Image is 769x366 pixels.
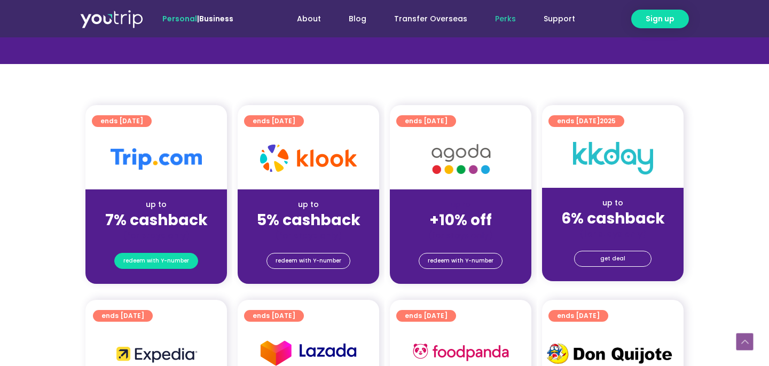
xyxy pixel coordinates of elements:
[530,9,589,29] a: Support
[105,210,208,230] strong: 7% cashback
[276,253,341,268] span: redeem with Y-number
[429,210,492,230] strong: +10% off
[246,230,371,241] div: (for stays only)
[398,230,523,241] div: (for stays only)
[451,199,470,210] span: up to
[123,253,189,268] span: redeem with Y-number
[557,115,616,127] span: ends [DATE]
[244,115,304,127] a: ends [DATE]
[561,208,665,229] strong: 6% cashback
[396,310,456,322] a: ends [DATE]
[428,253,493,268] span: redeem with Y-number
[92,115,152,127] a: ends [DATE]
[253,310,295,322] span: ends [DATE]
[162,13,233,24] span: |
[100,115,143,127] span: ends [DATE]
[551,197,675,209] div: up to
[101,310,144,322] span: ends [DATE]
[551,228,675,240] div: (for stays only)
[481,9,530,29] a: Perks
[257,210,360,230] strong: 5% cashback
[548,310,608,322] a: ends [DATE]
[94,230,218,241] div: (for stays only)
[253,115,295,127] span: ends [DATE]
[93,310,153,322] a: ends [DATE]
[162,13,197,24] span: Personal
[335,9,380,29] a: Blog
[114,253,198,269] a: redeem with Y-number
[405,115,448,127] span: ends [DATE]
[380,9,481,29] a: Transfer Overseas
[266,253,350,269] a: redeem with Y-number
[600,251,625,266] span: get deal
[246,199,371,210] div: up to
[244,310,304,322] a: ends [DATE]
[283,9,335,29] a: About
[631,10,689,28] a: Sign up
[557,310,600,322] span: ends [DATE]
[574,251,652,267] a: get deal
[646,13,674,25] span: Sign up
[405,310,448,322] span: ends [DATE]
[94,199,218,210] div: up to
[199,13,233,24] a: Business
[396,115,456,127] a: ends [DATE]
[262,9,589,29] nav: Menu
[548,115,624,127] a: ends [DATE]2025
[419,253,503,269] a: redeem with Y-number
[600,116,616,125] span: 2025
